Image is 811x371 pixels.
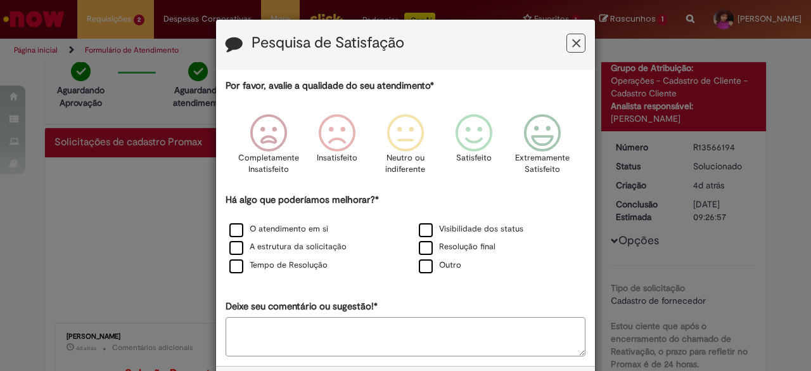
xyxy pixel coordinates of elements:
[383,152,428,176] p: Neutro ou indiferente
[229,259,328,271] label: Tempo de Resolução
[317,152,357,164] p: Insatisfeito
[226,193,585,275] div: Há algo que poderíamos melhorar?*
[229,223,328,235] label: O atendimento em si
[456,152,492,164] p: Satisfeito
[442,105,506,192] div: Satisfeito
[226,300,378,313] label: Deixe seu comentário ou sugestão!*
[419,223,523,235] label: Visibilidade dos status
[252,35,404,51] label: Pesquisa de Satisfação
[419,241,495,253] label: Resolução final
[373,105,438,192] div: Neutro ou indiferente
[229,241,347,253] label: A estrutura da solicitação
[236,105,300,192] div: Completamente Insatisfeito
[515,152,570,176] p: Extremamente Satisfeito
[238,152,299,176] p: Completamente Insatisfeito
[510,105,575,192] div: Extremamente Satisfeito
[305,105,369,192] div: Insatisfeito
[226,79,434,93] label: Por favor, avalie a qualidade do seu atendimento*
[419,259,461,271] label: Outro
